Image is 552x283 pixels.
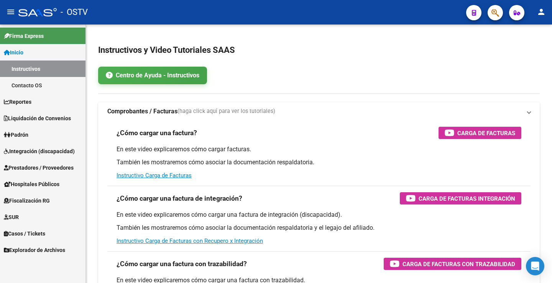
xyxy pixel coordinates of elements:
span: Hospitales Públicos [4,180,59,188]
h3: ¿Cómo cargar una factura? [117,128,197,138]
p: También les mostraremos cómo asociar la documentación respaldatoria y el legajo del afiliado. [117,224,521,232]
span: Prestadores / Proveedores [4,164,74,172]
span: Padrón [4,131,28,139]
span: SUR [4,213,19,221]
span: Carga de Facturas Integración [419,194,515,203]
div: Open Intercom Messenger [526,257,544,275]
span: Liquidación de Convenios [4,114,71,123]
strong: Comprobantes / Facturas [107,107,177,116]
h2: Instructivos y Video Tutoriales SAAS [98,43,540,57]
a: Instructivo Carga de Facturas [117,172,192,179]
span: Reportes [4,98,31,106]
p: En este video explicaremos cómo cargar facturas. [117,145,521,154]
h3: ¿Cómo cargar una factura de integración? [117,193,242,204]
span: (haga click aquí para ver los tutoriales) [177,107,275,116]
span: Fiscalización RG [4,196,50,205]
span: Integración (discapacidad) [4,147,75,155]
span: Casos / Tickets [4,229,45,238]
span: Carga de Facturas [457,128,515,138]
span: Firma Express [4,32,44,40]
p: En este video explicaremos cómo cargar una factura de integración (discapacidad). [117,211,521,219]
button: Carga de Facturas con Trazabilidad [384,258,521,270]
a: Instructivo Carga de Facturas con Recupero x Integración [117,237,263,244]
a: Centro de Ayuda - Instructivos [98,67,207,84]
button: Carga de Facturas Integración [400,192,521,204]
span: Carga de Facturas con Trazabilidad [402,259,515,269]
button: Carga de Facturas [439,127,521,139]
span: Inicio [4,48,23,57]
span: Explorador de Archivos [4,246,65,254]
mat-icon: person [537,7,546,16]
h3: ¿Cómo cargar una factura con trazabilidad? [117,258,247,269]
mat-icon: menu [6,7,15,16]
p: También les mostraremos cómo asociar la documentación respaldatoria. [117,158,521,167]
span: - OSTV [61,4,88,21]
mat-expansion-panel-header: Comprobantes / Facturas(haga click aquí para ver los tutoriales) [98,102,540,121]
